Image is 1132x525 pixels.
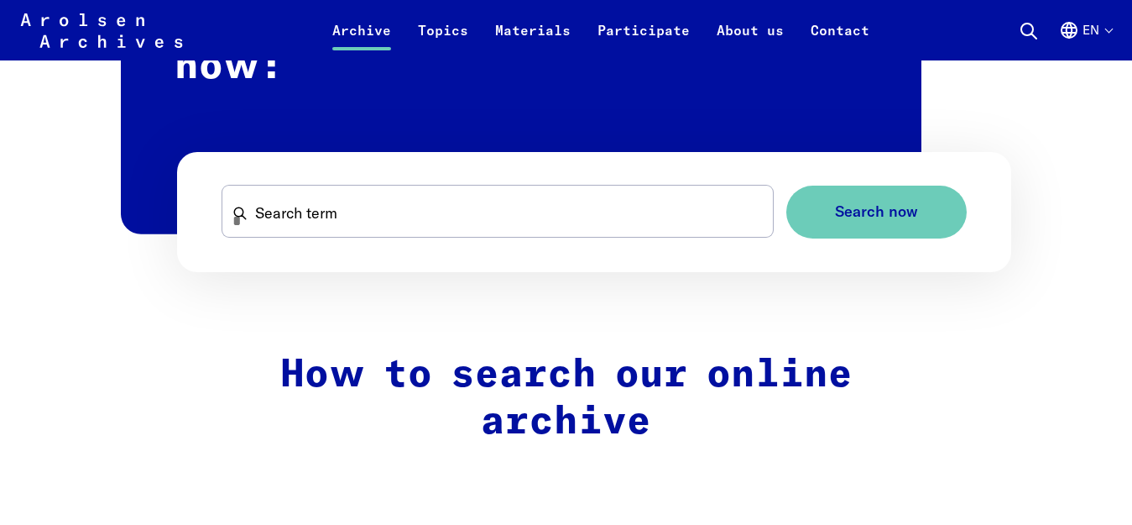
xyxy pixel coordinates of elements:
a: Archive [319,20,404,60]
button: Search now [786,186,967,239]
a: About us [703,20,797,60]
nav: Primary [319,10,883,50]
a: Materials [482,20,584,60]
button: English, language selection [1059,20,1112,60]
a: Contact [797,20,883,60]
a: Topics [404,20,482,60]
a: Participate [584,20,703,60]
h2: How to search our online archive [211,353,921,446]
span: Search now [835,203,918,221]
